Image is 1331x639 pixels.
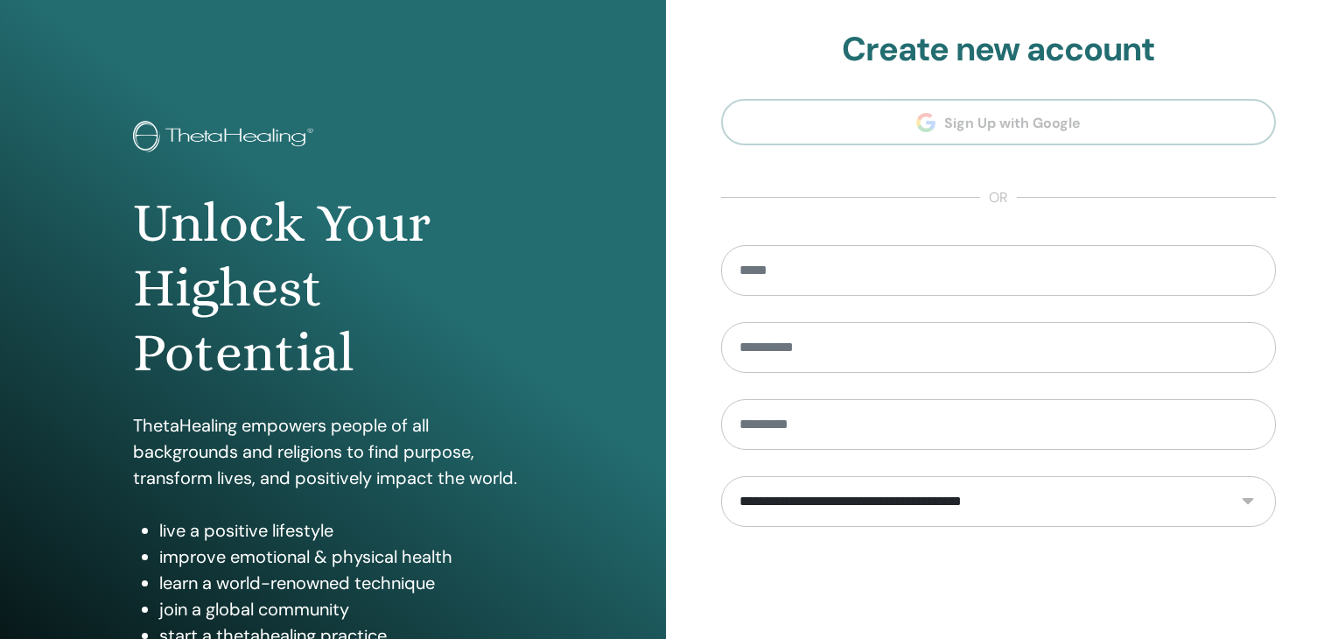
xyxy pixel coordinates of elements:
[133,412,533,491] p: ThetaHealing empowers people of all backgrounds and religions to find purpose, transform lives, a...
[159,570,533,596] li: learn a world-renowned technique
[980,187,1017,208] span: or
[159,517,533,544] li: live a positive lifestyle
[721,30,1277,70] h2: Create new account
[159,596,533,622] li: join a global community
[159,544,533,570] li: improve emotional & physical health
[133,191,533,386] h1: Unlock Your Highest Potential
[865,553,1131,621] iframe: reCAPTCHA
